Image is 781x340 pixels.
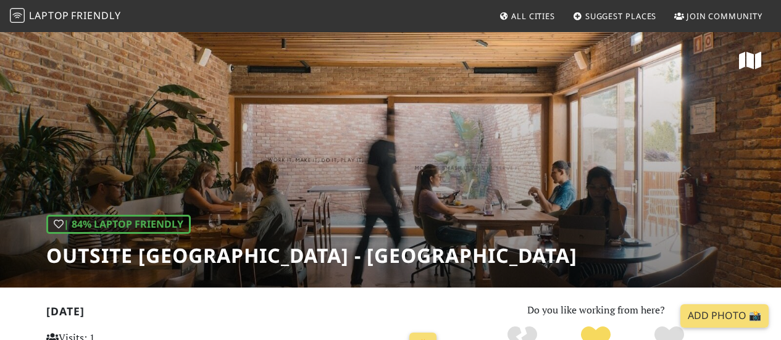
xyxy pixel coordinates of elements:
[46,215,191,234] div: | 84% Laptop Friendly
[680,304,769,328] a: Add Photo 📸
[585,10,657,22] span: Suggest Places
[457,302,735,318] p: Do you like working from here?
[10,8,25,23] img: LaptopFriendly
[29,9,69,22] span: Laptop
[46,305,442,323] h2: [DATE]
[669,5,767,27] a: Join Community
[46,244,577,267] h1: Outsite [GEOGRAPHIC_DATA] - [GEOGRAPHIC_DATA]
[568,5,662,27] a: Suggest Places
[10,6,121,27] a: LaptopFriendly LaptopFriendly
[494,5,560,27] a: All Cities
[687,10,762,22] span: Join Community
[71,9,120,22] span: Friendly
[511,10,555,22] span: All Cities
